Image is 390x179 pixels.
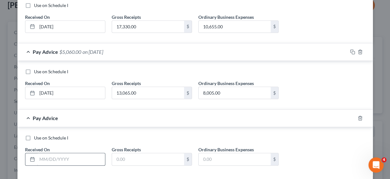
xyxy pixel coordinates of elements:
div: $ [184,21,192,33]
input: MM/DD/YYYY [37,21,105,33]
span: Use on Schedule I [34,3,68,8]
span: 4 [381,157,387,162]
span: Received On [25,147,50,152]
div: $ [184,87,192,99]
iframe: Intercom live chat [368,157,384,173]
span: Use on Schedule I [34,69,68,74]
span: $5,060.00 [59,49,81,55]
input: MM/DD/YYYY [37,153,105,165]
span: Received On [25,81,50,86]
label: Ordinary Business Expenses [198,146,254,153]
label: Ordinary Business Expenses [198,14,254,20]
input: 0.00 [199,153,271,165]
input: 0.00 [112,21,184,33]
span: Use on Schedule I [34,135,68,140]
span: on [DATE] [83,49,103,55]
span: Received On [25,14,50,20]
div: $ [184,153,192,165]
input: MM/DD/YYYY [37,87,105,99]
input: 0.00 [199,21,271,33]
input: 0.00 [112,87,184,99]
input: 0.00 [199,87,271,99]
label: Gross Receipts [112,14,141,20]
input: 0.00 [112,153,184,165]
label: Gross Receipts [112,146,141,153]
div: $ [271,87,278,99]
label: Ordinary Business Expenses [198,80,254,87]
span: Pay Advice [33,49,58,55]
div: $ [271,153,278,165]
span: Pay Advice [33,115,58,121]
label: Gross Receipts [112,80,141,87]
div: $ [271,21,278,33]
